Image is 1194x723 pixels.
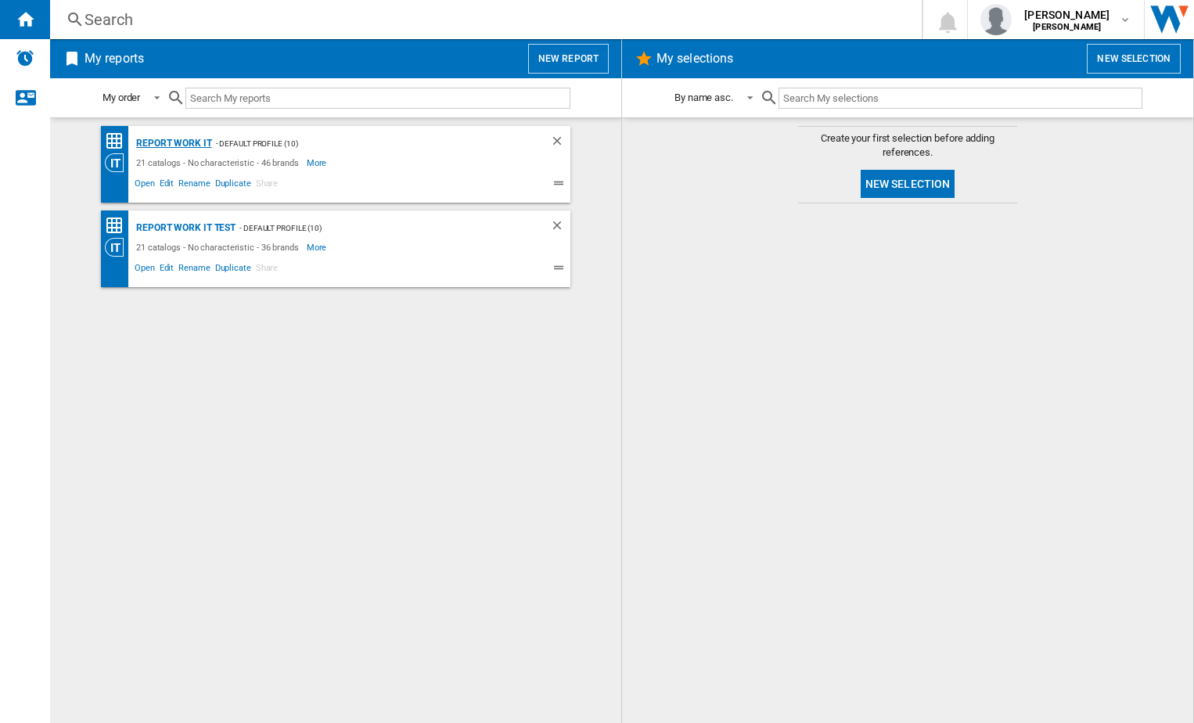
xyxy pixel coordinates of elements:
div: Category View [105,153,132,172]
h2: My reports [81,44,147,74]
img: alerts-logo.svg [16,49,34,67]
img: profile.jpg [980,4,1012,35]
h2: My selections [653,44,736,74]
div: Price Matrix [105,216,132,236]
button: New report [528,44,609,74]
span: More [307,238,329,257]
div: 21 catalogs - No characteristic - 36 brands [132,238,307,257]
span: Rename [176,261,212,279]
input: Search My selections [779,88,1142,109]
span: Edit [157,176,177,195]
span: Share [254,176,281,195]
span: Create your first selection before adding references. [798,131,1017,160]
span: [PERSON_NAME] [1024,7,1109,23]
span: Open [132,176,157,195]
span: Duplicate [213,261,254,279]
div: Delete [550,218,570,238]
div: Price Matrix [105,131,132,151]
div: Report Work it test [132,218,236,238]
div: - Default profile (10) [212,134,519,153]
span: More [307,153,329,172]
div: 21 catalogs - No characteristic - 46 brands [132,153,307,172]
button: New selection [861,170,955,198]
span: Rename [176,176,212,195]
b: [PERSON_NAME] [1033,22,1101,32]
span: Share [254,261,281,279]
span: Edit [157,261,177,279]
div: Search [85,9,881,31]
button: New selection [1087,44,1181,74]
span: Open [132,261,157,279]
div: My order [102,92,140,103]
div: Report Work it [132,134,212,153]
span: Duplicate [213,176,254,195]
div: By name asc. [674,92,733,103]
input: Search My reports [185,88,570,109]
div: - Default profile (10) [236,218,519,238]
div: Delete [550,134,570,153]
div: Category View [105,238,132,257]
